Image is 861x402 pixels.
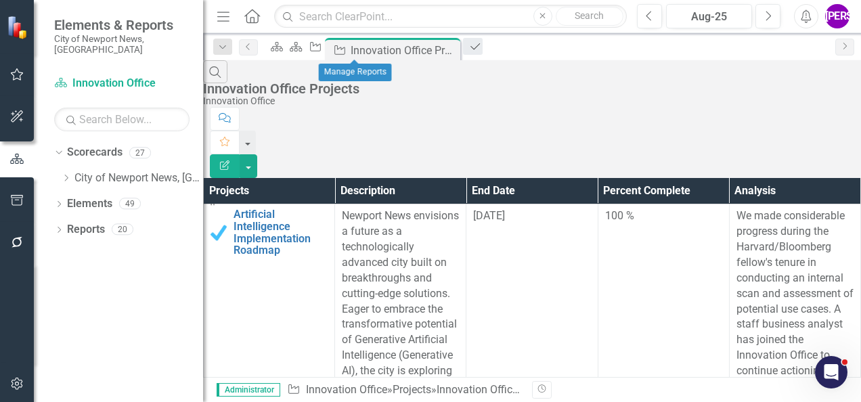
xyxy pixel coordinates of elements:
input: Search Below... [54,108,190,131]
a: Scorecards [67,145,123,160]
span: Elements & Reports [54,17,190,33]
iframe: Intercom live chat [815,356,847,388]
span: [DATE] [473,209,505,222]
div: Innovation Office Projects [351,42,457,59]
div: Aug-25 [671,9,747,25]
div: 27 [129,147,151,158]
div: 20 [112,224,133,236]
div: 49 [119,198,141,210]
input: Search ClearPoint... [274,5,627,28]
a: City of Newport News, [GEOGRAPHIC_DATA] [74,171,203,186]
div: Innovation Office [203,96,854,106]
a: Artificial Intelligence Implementation Roadmap [234,208,328,256]
a: Projects [393,383,431,396]
div: Manage Reports [319,64,392,81]
a: Innovation Office [54,76,190,91]
a: Innovation Office [306,383,387,396]
button: [PERSON_NAME] [825,4,849,28]
div: » » [287,382,522,398]
span: Administrator [217,383,280,397]
img: ClearPoint Strategy [7,16,30,39]
img: Completed [211,225,227,241]
button: Search [556,7,623,26]
div: Innovation Office Projects [437,383,559,396]
button: Aug-25 [666,4,752,28]
a: Reports [67,222,105,238]
small: City of Newport News, [GEOGRAPHIC_DATA] [54,33,190,55]
div: Innovation Office Projects [203,81,854,96]
div: 100 % [605,208,722,224]
a: Elements [67,196,112,212]
span: Search [575,10,604,21]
